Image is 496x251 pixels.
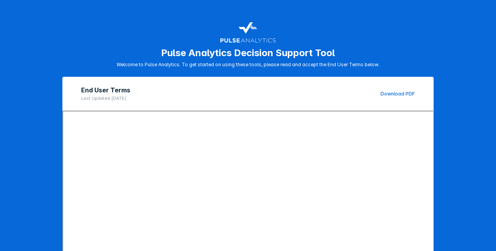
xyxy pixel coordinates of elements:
[117,62,380,67] p: Welcome to Pulse Analytics. To get started on using these tools, please read and accept the End U...
[381,91,415,97] a: Download PDF
[81,86,130,94] h2: End User Terms
[161,47,335,58] h1: Pulse Analytics Decision Support Tool
[81,95,130,101] p: Last Updated: [DATE]
[220,19,276,44] img: pulse-logo-user-terms.svg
